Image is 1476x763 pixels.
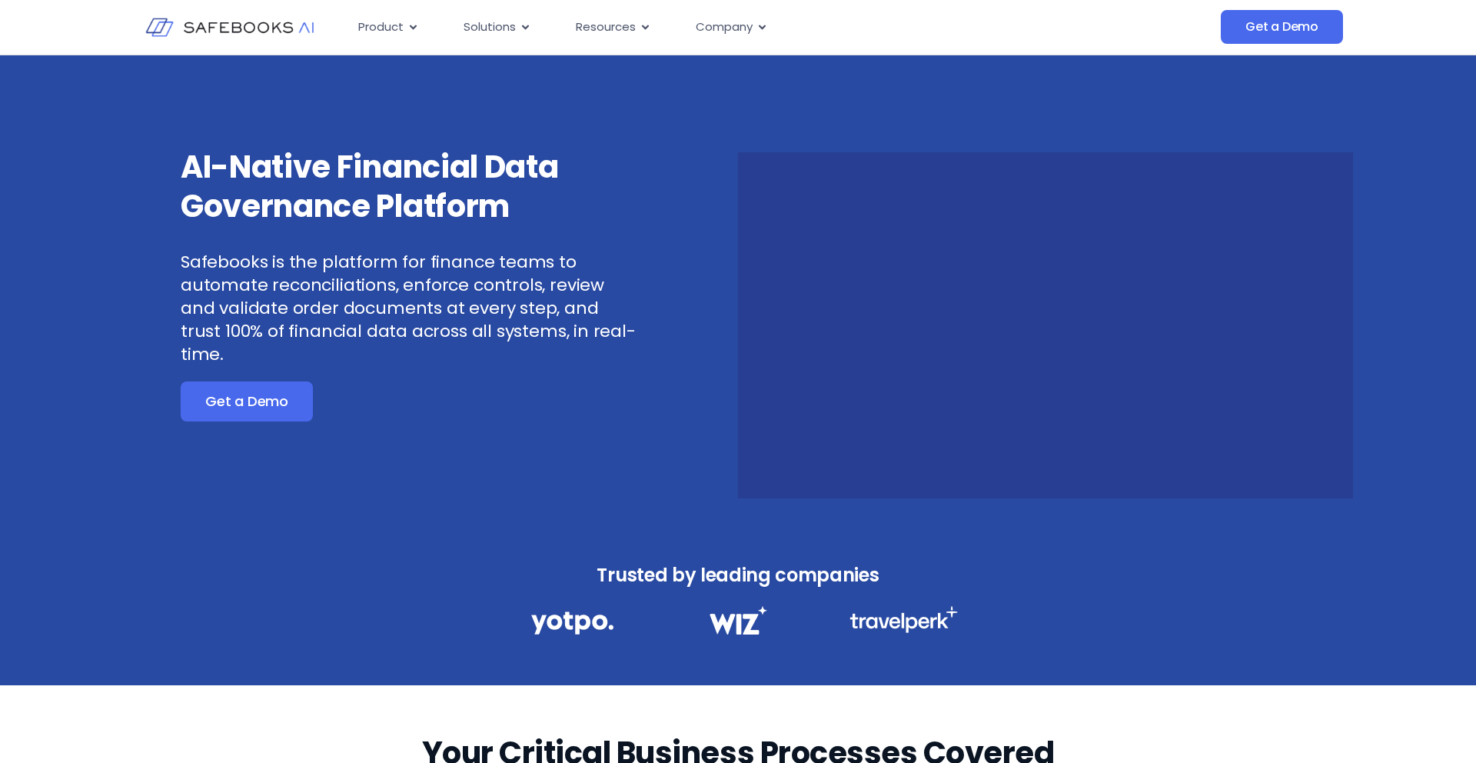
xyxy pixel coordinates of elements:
span: Get a Demo [1245,19,1318,35]
span: Solutions [464,18,516,36]
h3: AI-Native Financial Data Governance Platform [181,148,642,226]
span: Resources [576,18,636,36]
span: Company [696,18,753,36]
span: Product [358,18,404,36]
a: Get a Demo [1221,10,1343,44]
img: Financial Data Governance 2 [702,606,774,635]
nav: Menu [346,12,1067,42]
span: Get a Demo [205,394,288,409]
div: Menu Toggle [346,12,1067,42]
img: Financial Data Governance 1 [531,606,613,639]
p: Safebooks is the platform for finance teams to automate reconciliations, enforce controls, review... [181,251,642,366]
a: Get a Demo [181,381,313,421]
img: Financial Data Governance 3 [849,606,958,633]
h3: Trusted by leading companies [497,560,979,591]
